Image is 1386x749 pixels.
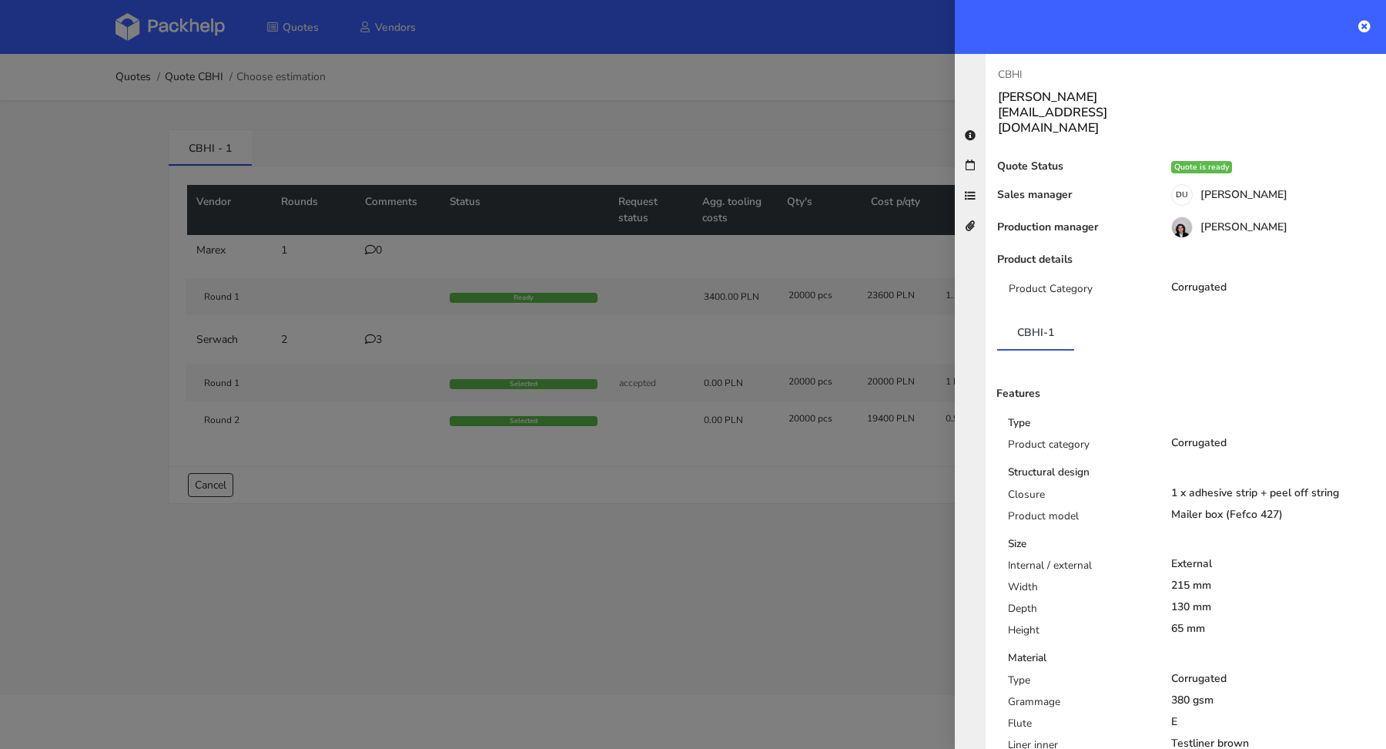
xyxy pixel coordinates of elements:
[998,89,1173,136] h3: [PERSON_NAME][EMAIL_ADDRESS][DOMAIN_NAME]
[1171,601,1376,613] div: 130 mm
[996,579,1160,601] div: Width
[997,281,1160,303] div: Product Category
[1171,579,1376,592] div: 215 mm
[996,509,1160,530] div: Product model
[1171,437,1376,449] div: Corrugated
[996,601,1160,623] div: Depth
[996,437,1160,458] div: Product category
[1171,673,1376,685] div: Corrugated
[986,160,1153,173] div: Quote Status
[996,673,1160,694] div: Type
[1172,185,1192,205] span: DU
[998,66,1173,83] p: CBHI
[996,487,1160,509] div: Closure
[996,694,1160,716] div: Grammage
[997,315,1074,349] a: CBHI-1
[1153,221,1386,238] div: [PERSON_NAME]
[1153,189,1386,206] div: [PERSON_NAME]
[996,623,1160,644] div: Height
[1171,623,1376,635] div: 65 mm
[996,558,1160,579] div: Internal / external
[1171,694,1376,707] div: 380 gsm
[1008,415,1030,430] b: Type
[1171,509,1376,521] div: Mailer box (Fefco 427)
[1008,650,1046,665] b: Material
[1172,217,1192,237] img: EAIyIRU0dAq65ppaJAwWYtlGmUWQIa1qVSd.jpg
[985,388,1153,400] div: Features
[986,189,1153,206] div: Sales manager
[1171,716,1376,728] div: E
[1008,465,1090,479] b: Structural design
[986,254,1153,266] div: Product details
[1008,536,1026,551] b: Size
[986,221,1153,238] div: Production manager
[1171,487,1376,499] div: 1 x adhesive strip + peel off string
[1171,558,1376,570] div: External
[996,716,1160,737] div: Flute
[1171,161,1232,173] div: Quote is ready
